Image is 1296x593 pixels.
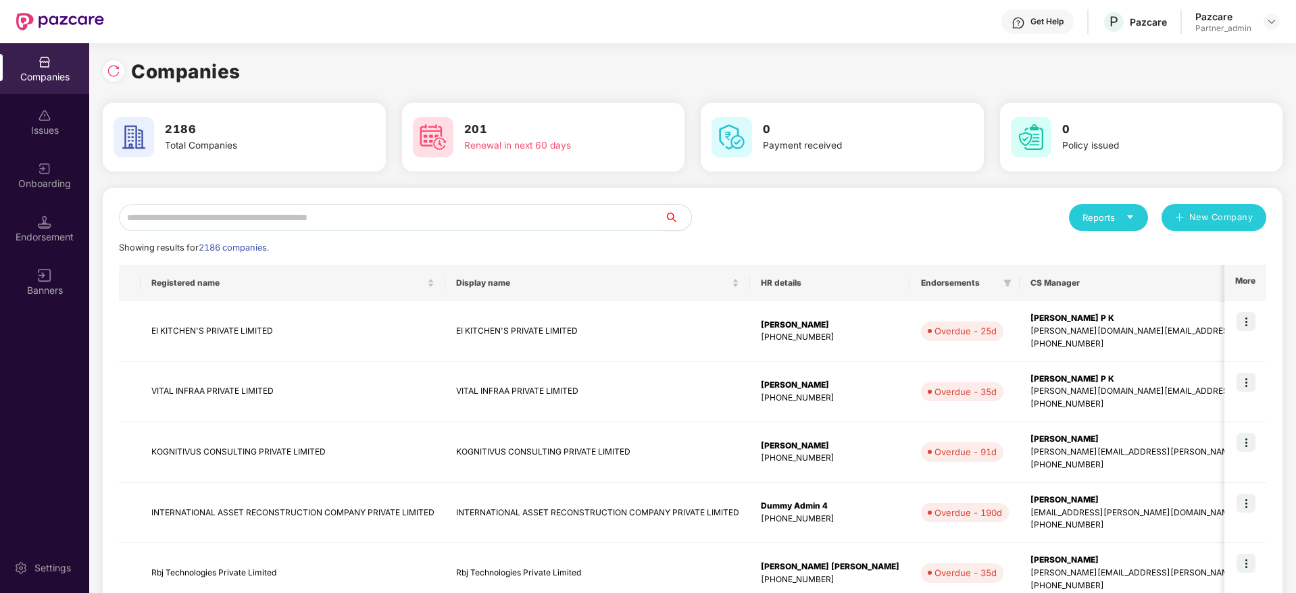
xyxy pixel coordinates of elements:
h3: 201 [464,121,634,138]
span: CS Manager [1030,278,1293,288]
div: Overdue - 25d [934,324,997,338]
img: svg+xml;base64,PHN2ZyB3aWR0aD0iMjAiIGhlaWdodD0iMjAiIHZpZXdCb3g9IjAgMCAyMCAyMCIgZmlsbD0ibm9uZSIgeG... [38,162,51,176]
div: Policy issued [1062,138,1232,153]
img: icon [1237,433,1255,452]
span: Registered name [151,278,424,288]
td: VITAL INFRAA PRIVATE LIMITED [445,362,750,423]
div: [PERSON_NAME] [761,319,899,332]
td: KOGNITIVUS CONSULTING PRIVATE LIMITED [141,422,445,483]
th: Registered name [141,265,445,301]
button: plusNew Company [1162,204,1266,231]
img: svg+xml;base64,PHN2ZyBpZD0iRHJvcGRvd24tMzJ4MzIiIHhtbG5zPSJodHRwOi8vd3d3LnczLm9yZy8yMDAwL3N2ZyIgd2... [1266,16,1277,27]
span: 2186 companies. [199,242,269,253]
th: More [1224,265,1266,301]
div: Partner_admin [1195,23,1251,34]
img: svg+xml;base64,PHN2ZyBpZD0iQ29tcGFuaWVzIiB4bWxucz0iaHR0cDovL3d3dy53My5vcmcvMjAwMC9zdmciIHdpZHRoPS... [38,55,51,69]
div: Reports [1082,211,1135,224]
th: Display name [445,265,750,301]
img: icon [1237,554,1255,573]
img: icon [1237,494,1255,513]
span: filter [1001,275,1014,291]
img: svg+xml;base64,PHN2ZyB3aWR0aD0iMTQuNSIgaGVpZ2h0PSIxNC41IiB2aWV3Qm94PSIwIDAgMTYgMTYiIGZpbGw9Im5vbm... [38,215,51,229]
h1: Companies [131,57,241,86]
div: [PHONE_NUMBER] [761,452,899,465]
img: svg+xml;base64,PHN2ZyB4bWxucz0iaHR0cDovL3d3dy53My5vcmcvMjAwMC9zdmciIHdpZHRoPSI2MCIgaGVpZ2h0PSI2MC... [1011,117,1051,157]
div: [PERSON_NAME] [PERSON_NAME] [761,561,899,573]
td: INTERNATIONAL ASSET RECONSTRUCTION COMPANY PRIVATE LIMITED [445,483,750,544]
img: icon [1237,373,1255,392]
h3: 0 [763,121,933,138]
td: KOGNITIVUS CONSULTING PRIVATE LIMITED [445,422,750,483]
span: plus [1175,213,1184,224]
img: svg+xml;base64,PHN2ZyB4bWxucz0iaHR0cDovL3d3dy53My5vcmcvMjAwMC9zdmciIHdpZHRoPSI2MCIgaGVpZ2h0PSI2MC... [712,117,752,157]
td: EI KITCHEN'S PRIVATE LIMITED [141,301,445,362]
h3: 2186 [165,121,335,138]
div: Pazcare [1195,10,1251,23]
td: VITAL INFRAA PRIVATE LIMITED [141,362,445,423]
span: Showing results for [119,242,269,253]
div: [PHONE_NUMBER] [761,513,899,525]
div: Pazcare [1130,16,1167,28]
img: svg+xml;base64,PHN2ZyB4bWxucz0iaHR0cDovL3d3dy53My5vcmcvMjAwMC9zdmciIHdpZHRoPSI2MCIgaGVpZ2h0PSI2MC... [413,117,453,157]
button: search [664,204,692,231]
div: Renewal in next 60 days [464,138,634,153]
span: filter [1003,279,1012,287]
div: [PHONE_NUMBER] [761,573,899,586]
div: Overdue - 190d [934,506,1002,519]
div: [PERSON_NAME] [761,379,899,392]
img: svg+xml;base64,PHN2ZyBpZD0iU2V0dGluZy0yMHgyMCIgeG1sbnM9Imh0dHA6Ly93d3cudzMub3JnLzIwMDAvc3ZnIiB3aW... [14,561,28,575]
td: INTERNATIONAL ASSET RECONSTRUCTION COMPANY PRIVATE LIMITED [141,483,445,544]
span: Endorsements [921,278,998,288]
div: Dummy Admin 4 [761,500,899,513]
span: P [1110,14,1118,30]
img: svg+xml;base64,PHN2ZyBpZD0iSXNzdWVzX2Rpc2FibGVkIiB4bWxucz0iaHR0cDovL3d3dy53My5vcmcvMjAwMC9zdmciIH... [38,109,51,122]
span: Display name [456,278,729,288]
td: EI KITCHEN'S PRIVATE LIMITED [445,301,750,362]
span: New Company [1189,211,1253,224]
h3: 0 [1062,121,1232,138]
div: Overdue - 91d [934,445,997,459]
div: [PERSON_NAME] [761,440,899,453]
img: New Pazcare Logo [16,13,104,30]
img: svg+xml;base64,PHN2ZyB3aWR0aD0iMTYiIGhlaWdodD0iMTYiIHZpZXdCb3g9IjAgMCAxNiAxNiIgZmlsbD0ibm9uZSIgeG... [38,269,51,282]
img: svg+xml;base64,PHN2ZyBpZD0iUmVsb2FkLTMyeDMyIiB4bWxucz0iaHR0cDovL3d3dy53My5vcmcvMjAwMC9zdmciIHdpZH... [107,64,120,78]
div: Get Help [1030,16,1064,27]
div: [PHONE_NUMBER] [761,392,899,405]
img: svg+xml;base64,PHN2ZyBpZD0iSGVscC0zMngzMiIgeG1sbnM9Imh0dHA6Ly93d3cudzMub3JnLzIwMDAvc3ZnIiB3aWR0aD... [1012,16,1025,30]
th: HR details [750,265,910,301]
div: Overdue - 35d [934,385,997,398]
img: svg+xml;base64,PHN2ZyB4bWxucz0iaHR0cDovL3d3dy53My5vcmcvMjAwMC9zdmciIHdpZHRoPSI2MCIgaGVpZ2h0PSI2MC... [114,117,154,157]
div: Total Companies [165,138,335,153]
div: Settings [30,561,75,575]
div: Payment received [763,138,933,153]
div: Overdue - 35d [934,566,997,579]
span: search [664,212,691,223]
img: icon [1237,312,1255,331]
div: [PHONE_NUMBER] [761,331,899,344]
span: caret-down [1126,213,1135,222]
